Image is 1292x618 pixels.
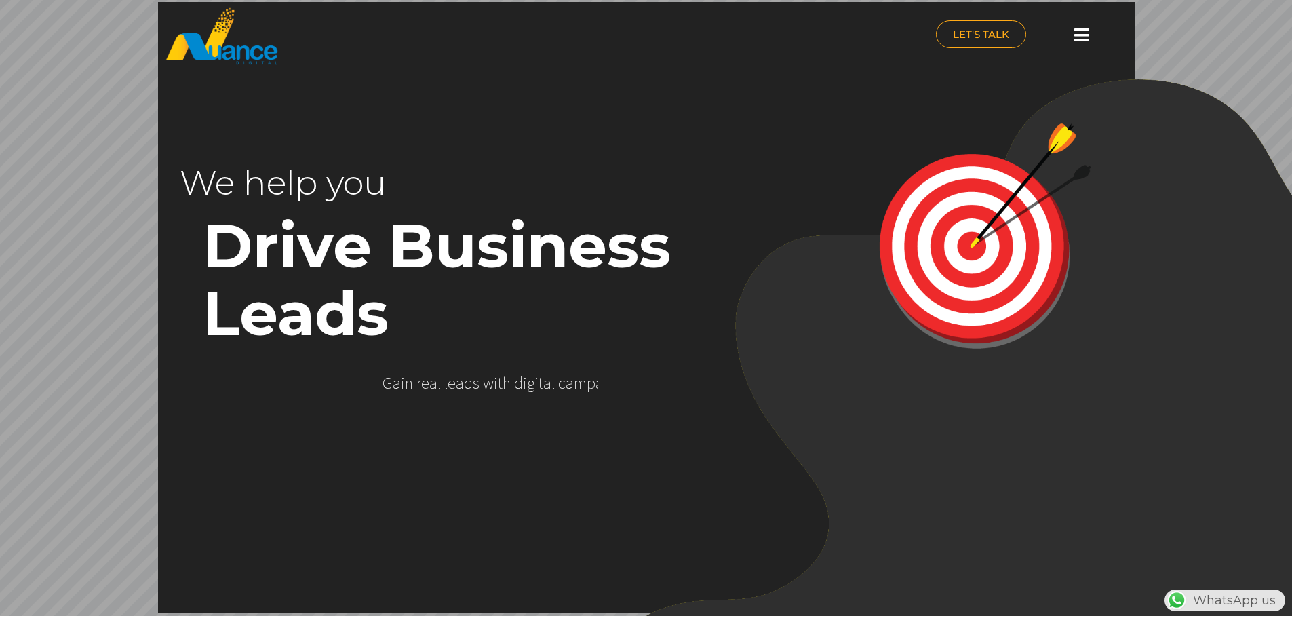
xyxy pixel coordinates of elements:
[165,7,279,66] img: nuance-qatar_logo
[429,374,437,393] div: a
[393,374,401,393] div: a
[437,374,441,393] div: l
[953,29,1009,39] span: LET'S TALK
[473,374,479,393] div: s
[514,374,523,393] div: d
[456,374,464,393] div: a
[1164,593,1285,608] a: WhatsAppWhatsApp us
[405,374,413,393] div: n
[523,374,527,393] div: i
[483,374,494,393] div: w
[595,374,604,393] div: a
[534,374,539,393] div: i
[464,374,473,393] div: d
[543,374,551,393] div: a
[421,374,429,393] div: e
[587,374,595,393] div: p
[551,374,555,393] div: l
[448,374,456,393] div: e
[401,374,405,393] div: i
[383,374,393,393] div: G
[527,374,534,393] div: g
[558,374,566,393] div: c
[416,374,421,393] div: r
[444,374,448,393] div: l
[165,7,640,66] a: nuance-qatar_logo
[574,374,587,393] div: m
[498,374,503,393] div: t
[180,149,602,217] rs-layer: We help you
[1164,590,1285,611] div: WhatsApp us
[936,20,1026,48] a: LET'S TALK
[503,374,511,393] div: h
[494,374,498,393] div: i
[203,212,737,347] rs-layer: Drive Business Leads
[566,374,574,393] div: a
[1166,590,1188,611] img: WhatsApp
[539,374,543,393] div: t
